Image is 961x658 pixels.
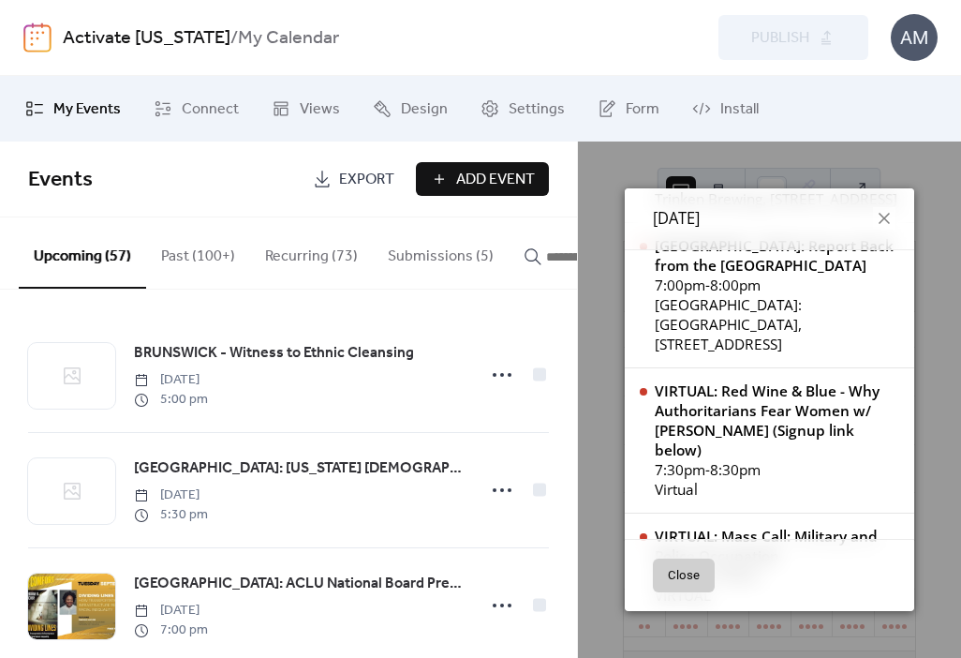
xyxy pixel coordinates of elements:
[655,236,899,276] div: [GEOGRAPHIC_DATA]: Report Back from the [GEOGRAPHIC_DATA]
[584,83,673,134] a: Form
[140,83,253,134] a: Connect
[339,169,394,191] span: Export
[134,457,464,480] span: [GEOGRAPHIC_DATA]: [US_STATE] [DEMOGRAPHIC_DATA] - Penobscot Valley September Chapter Meeting
[705,460,710,480] span: -
[300,98,340,121] span: Views
[134,573,464,595] span: [GEOGRAPHIC_DATA]: ACLU National Board President, [PERSON_NAME], Transportation and Racial Inequa...
[466,83,579,134] a: Settings
[720,98,759,121] span: Install
[678,83,773,134] a: Install
[134,486,208,505] span: [DATE]
[230,21,238,56] b: /
[705,276,710,295] span: -
[626,98,659,121] span: Form
[655,295,899,354] div: [GEOGRAPHIC_DATA]: [GEOGRAPHIC_DATA], [STREET_ADDRESS]
[710,460,761,480] span: 8:30pm
[134,505,208,525] span: 5:30 pm
[182,98,239,121] span: Connect
[710,276,761,295] span: 8:00pm
[134,572,464,596] a: [GEOGRAPHIC_DATA]: ACLU National Board President, [PERSON_NAME], Transportation and Racial Inequa...
[653,207,700,231] span: [DATE]
[134,390,208,410] span: 5:00 pm
[134,601,208,621] span: [DATE]
[134,341,414,366] a: BRUNSWICK - Witness to Ethnic Cleansing
[655,480,899,500] div: Virtual
[456,169,535,191] span: Add Event
[238,21,339,56] b: My Calendar
[53,98,121,121] span: My Events
[655,276,705,295] span: 7:00pm
[11,83,135,134] a: My Events
[416,162,549,196] button: Add Event
[655,381,899,460] div: VIRTUAL: Red Wine & Blue - Why Authoritarians Fear Women w/ [PERSON_NAME] (Signup link below)
[134,370,208,390] span: [DATE]
[373,217,509,287] button: Submissions (5)
[134,456,464,481] a: [GEOGRAPHIC_DATA]: [US_STATE] [DEMOGRAPHIC_DATA] - Penobscot Valley September Chapter Meeting
[23,22,52,52] img: logo
[299,162,408,196] a: Export
[134,342,414,365] span: BRUNSWICK - Witness to Ethnic Cleansing
[146,217,250,287] button: Past (100+)
[655,527,899,566] div: VIRTUAL: Mass Call: Military and Police Occupation
[509,98,565,121] span: Settings
[891,14,938,61] div: AM
[250,217,373,287] button: Recurring (73)
[653,559,715,592] button: Close
[63,21,230,56] a: Activate [US_STATE]
[401,98,448,121] span: Design
[258,83,354,134] a: Views
[655,460,705,480] span: 7:30pm
[134,621,208,640] span: 7:00 pm
[359,83,462,134] a: Design
[28,159,93,201] span: Events
[19,217,146,289] button: Upcoming (57)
